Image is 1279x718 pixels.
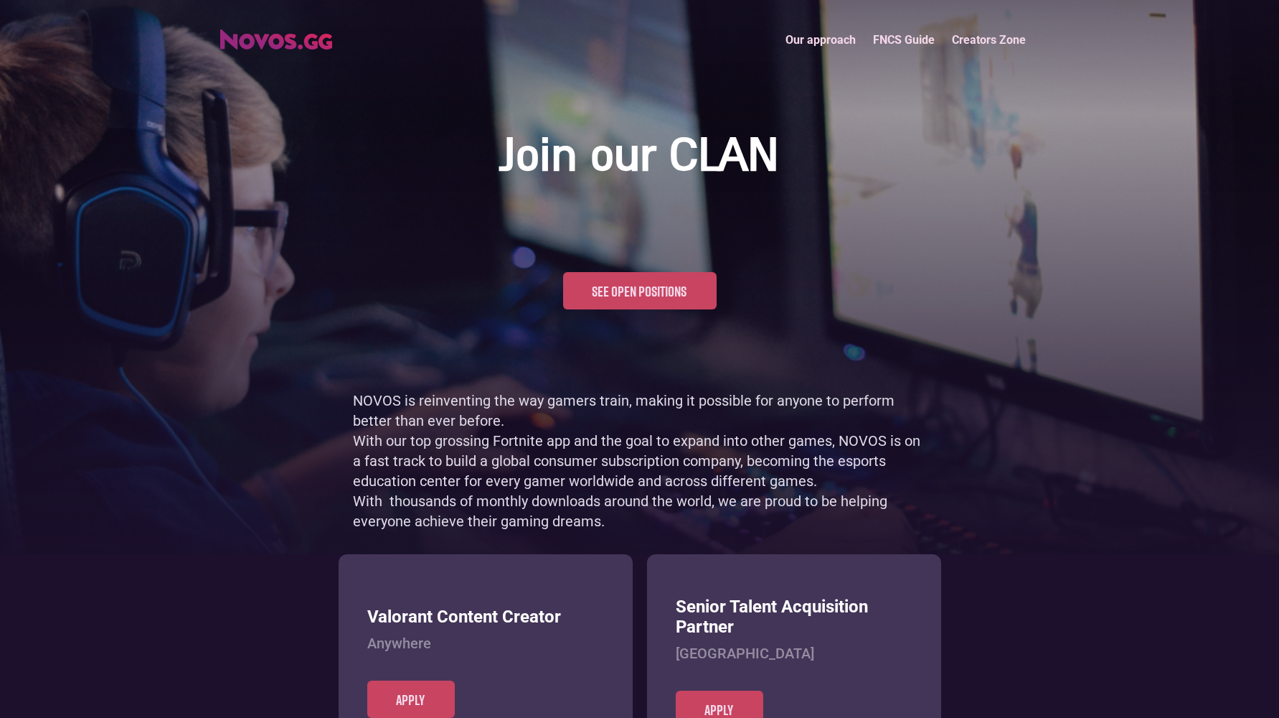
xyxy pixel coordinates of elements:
h3: Senior Talent Acquisition Partner [676,597,912,638]
a: Creators Zone [943,24,1034,55]
p: NOVOS is reinventing the way gamers train, making it possible for anyone to perform better than e... [353,391,927,531]
a: Our approach [777,24,864,55]
a: Senior Talent Acquisition Partner[GEOGRAPHIC_DATA] [676,597,912,691]
a: See open positions [563,272,717,309]
a: Valorant Content CreatorAnywhere [367,607,604,681]
a: Apply [367,681,455,718]
h3: Valorant Content Creator [367,607,604,628]
h4: [GEOGRAPHIC_DATA] [676,645,912,662]
a: FNCS Guide [864,24,943,55]
h4: Anywhere [367,635,604,652]
h1: Join our CLAN [501,129,779,186]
